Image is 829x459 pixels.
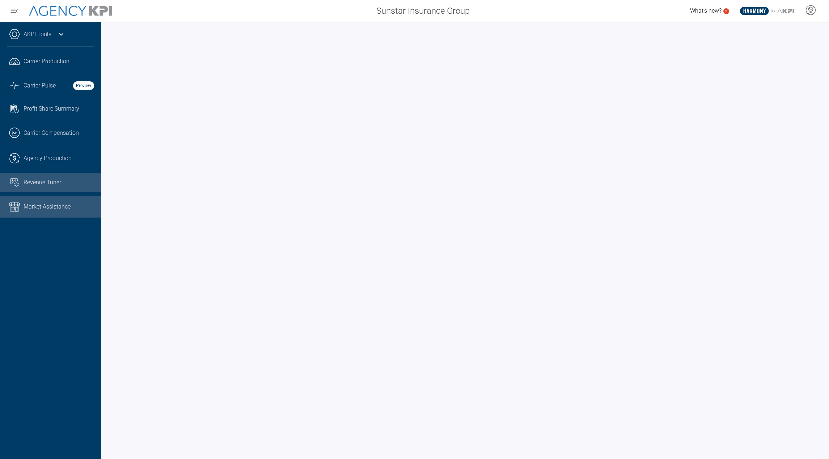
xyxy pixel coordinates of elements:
[725,9,727,13] text: 5
[24,104,79,113] span: Profit Share Summary
[24,154,72,163] span: Agency Production
[376,4,470,17] span: Sunstar Insurance Group
[24,30,51,39] a: AKPI Tools
[24,57,69,66] span: Carrier Production
[24,129,79,137] span: Carrier Compensation
[73,81,94,90] strong: Preview
[29,6,112,16] img: AgencyKPI
[24,81,56,90] span: Carrier Pulse
[24,202,71,211] span: Market Assistance
[690,7,722,14] span: What's new?
[24,178,61,187] span: Revenue Tuner
[723,8,729,14] a: 5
